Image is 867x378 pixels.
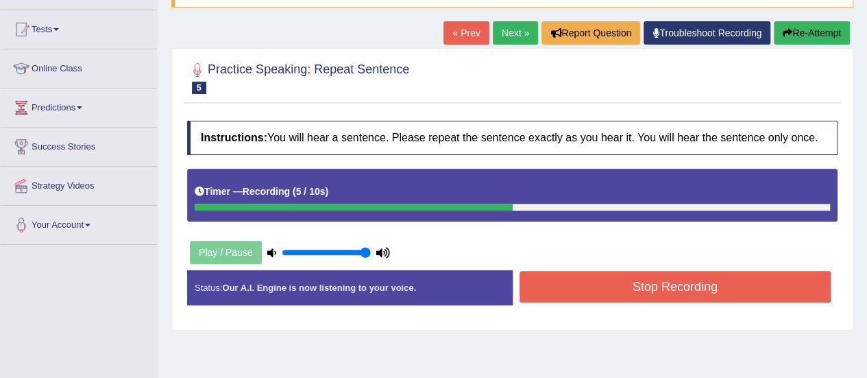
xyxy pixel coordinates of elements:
[493,21,538,45] a: Next »
[1,167,157,201] a: Strategy Videos
[520,271,831,303] button: Stop Recording
[774,21,850,45] button: Re-Attempt
[187,121,838,155] h4: You will hear a sentence. Please repeat the sentence exactly as you hear it. You will hear the se...
[187,60,409,94] h2: Practice Speaking: Repeat Sentence
[644,21,770,45] a: Troubleshoot Recording
[195,187,328,197] h5: Timer —
[1,10,157,45] a: Tests
[192,82,206,94] span: 5
[541,21,640,45] button: Report Question
[1,49,157,84] a: Online Class
[201,132,267,143] b: Instructions:
[1,128,157,162] a: Success Stories
[296,186,326,197] b: 5 / 10s
[1,88,157,123] a: Predictions
[1,206,157,240] a: Your Account
[293,186,296,197] b: (
[243,186,290,197] b: Recording
[443,21,489,45] a: « Prev
[325,186,328,197] b: )
[187,270,513,305] div: Status:
[222,283,416,293] strong: Our A.I. Engine is now listening to your voice.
